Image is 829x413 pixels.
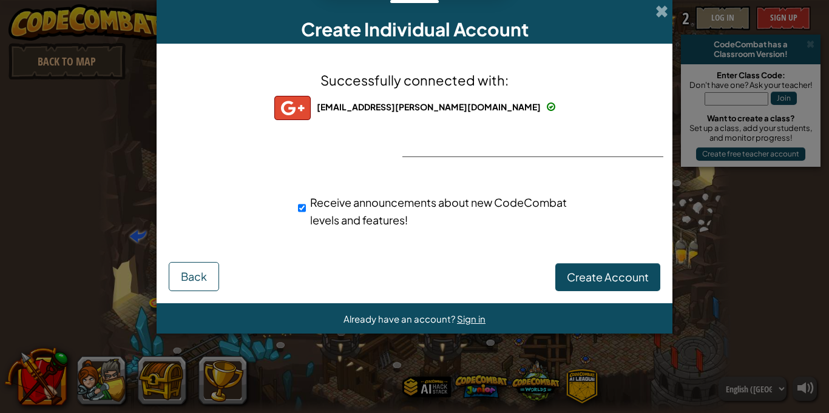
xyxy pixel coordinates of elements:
[317,101,541,112] span: [EMAIL_ADDRESS][PERSON_NAME][DOMAIN_NAME]
[301,18,529,41] span: Create Individual Account
[555,263,660,291] button: Create Account
[274,96,311,120] img: gplus_small.png
[181,269,207,283] span: Back
[310,195,567,227] span: Receive announcements about new CodeCombat levels and features!
[169,262,219,291] button: Back
[343,313,457,324] span: Already have an account?
[457,313,486,324] a: Sign in
[567,270,649,284] span: Create Account
[320,72,509,89] span: Successfully connected with:
[298,196,306,220] input: Receive announcements about new CodeCombat levels and features!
